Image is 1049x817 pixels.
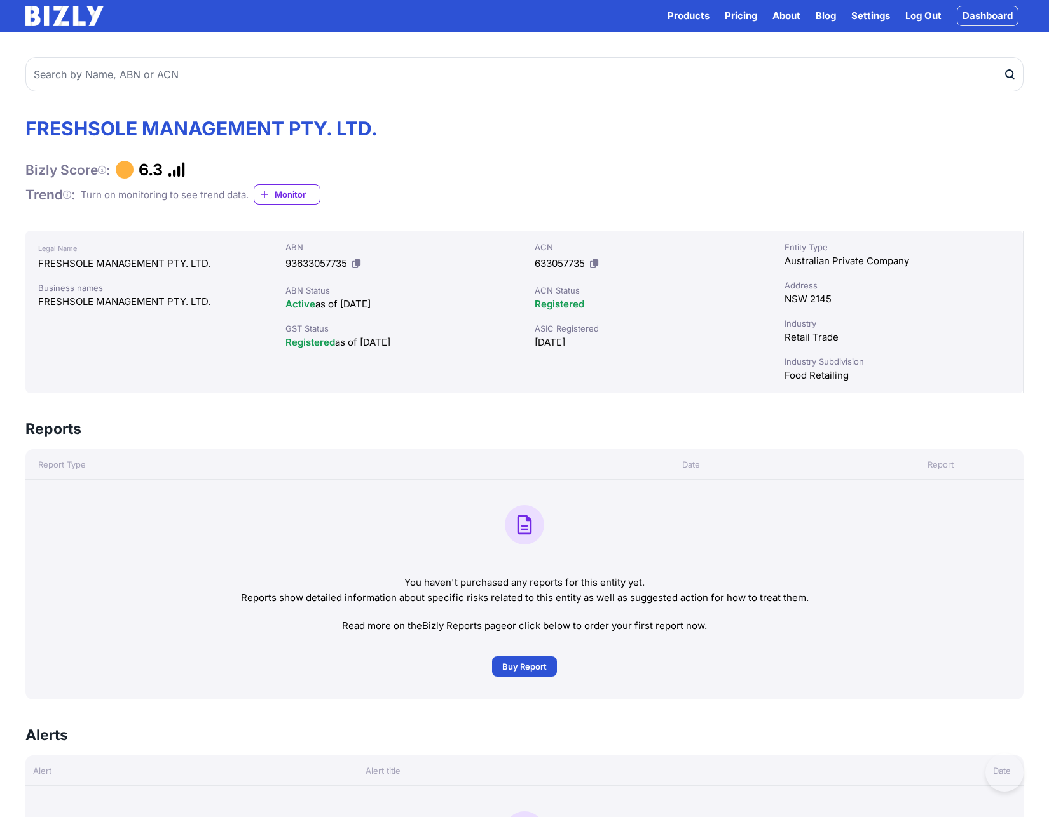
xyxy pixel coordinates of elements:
[285,335,514,350] div: as of [DATE]
[524,458,857,471] div: Date
[25,57,1024,91] input: Search by Name, ABN or ACN
[36,590,1013,605] p: Reports show detailed information about specific risks related to this entity as well as suggeste...
[785,292,1013,307] div: NSW 2145
[38,294,262,309] div: FRESHSOLE MANAGEMENT PTY. LTD.
[25,764,358,777] div: Alert
[785,317,1013,330] div: Industry
[492,656,557,677] a: Buy Report
[905,8,942,24] a: Log Out
[285,322,514,335] div: GST Status
[285,257,347,269] span: 93633057735
[25,419,81,439] h3: Reports
[285,241,514,253] div: ABN
[25,186,76,203] h1: Trend :
[285,336,335,348] span: Registered
[957,6,1018,26] a: Dashboard
[38,241,262,256] div: Legal Name
[785,279,1013,292] div: Address
[816,8,836,24] a: Blog
[857,764,1024,777] div: Date
[36,575,1013,590] p: You haven't purchased any reports for this entity yet.
[535,322,764,335] div: ASIC Registered
[25,117,378,140] h1: FRESHSOLE MANAGEMENT PTY. LTD.
[857,458,1024,471] div: Report
[81,187,249,203] div: Turn on monitoring to see trend data.
[668,8,710,24] button: Products
[25,161,111,179] h1: Bizly Score :
[254,184,320,205] a: Monitor
[785,368,1013,383] div: Food Retailing
[25,458,524,471] div: Report Type
[985,753,1024,792] iframe: Toggle Customer Support
[38,256,262,271] div: FRESHSOLE MANAGEMENT PTY. LTD.
[139,160,163,179] h1: 6.3
[725,8,757,24] a: Pricing
[535,335,764,350] div: [DATE]
[285,297,514,312] div: as of [DATE]
[535,298,584,310] span: Registered
[851,8,890,24] a: Settings
[36,618,1013,633] p: Read more on the or click below to order your first report now.
[38,281,262,294] div: Business names
[535,241,764,253] div: ACN
[785,253,1013,269] div: Australian Private Company
[785,241,1013,253] div: Entity Type
[535,257,585,269] span: 633057735
[535,284,764,297] div: ACN Status
[358,764,857,777] div: Alert title
[25,725,68,745] h3: Alerts
[285,284,514,297] div: ABN Status
[285,298,315,310] span: Active
[422,619,507,631] a: Bizly Reports page
[275,188,320,201] span: Monitor
[502,660,547,673] span: Buy Report
[785,330,1013,345] div: Retail Trade
[772,8,800,24] a: About
[785,355,1013,368] div: Industry Subdivision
